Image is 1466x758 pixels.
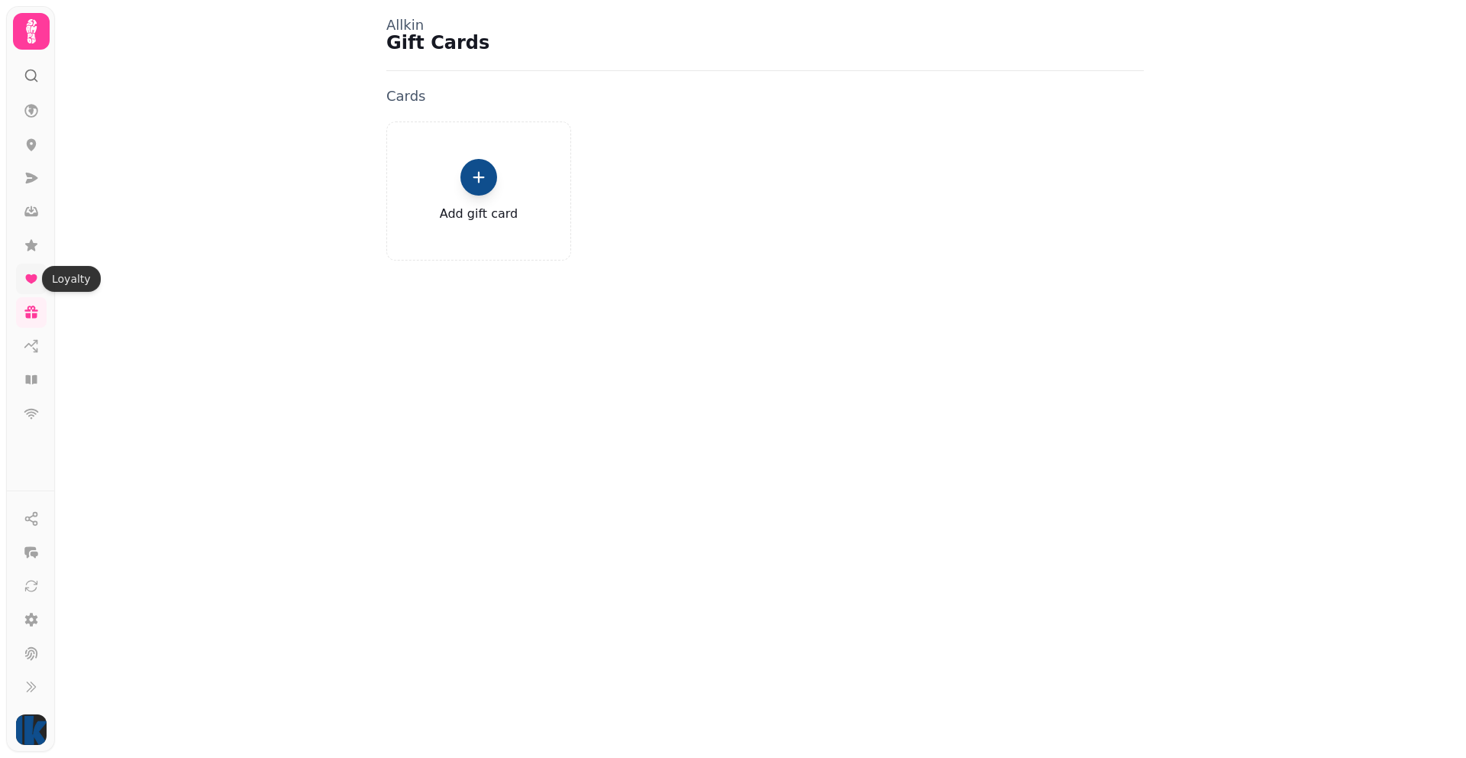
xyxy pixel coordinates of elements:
[440,205,518,223] p: Add gift card
[16,714,47,745] img: User avatar
[386,34,1144,52] h1: Gift Cards
[386,89,1144,103] p: Cards
[42,266,101,292] div: Loyalty
[440,159,518,223] a: Add gift card
[13,714,50,745] button: User avatar
[386,18,1144,32] p: Allkin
